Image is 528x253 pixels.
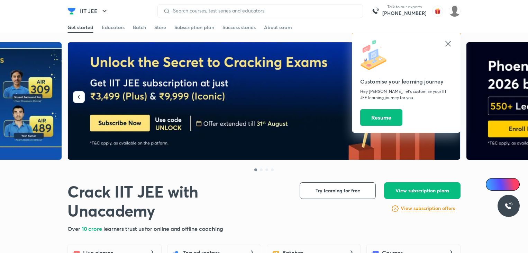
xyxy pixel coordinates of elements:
img: Company Logo [67,7,76,15]
a: Get started [67,22,93,33]
a: Educators [102,22,125,33]
a: About exam [264,22,292,33]
img: Icon [490,182,495,187]
div: Success stories [222,24,256,31]
span: View subscription plans [395,187,449,194]
img: avatar [432,6,443,17]
a: Batch [133,22,146,33]
a: View subscription offers [401,204,455,213]
p: Hey [PERSON_NAME], let’s customise your IIT JEE learning journey for you [360,88,452,101]
a: Success stories [222,22,256,33]
a: Subscription plan [174,22,214,33]
button: Try learning for free [300,182,376,199]
img: ttu [504,202,513,210]
h5: Customise your learning journey [360,77,452,86]
button: View subscription plans [384,182,461,199]
div: Batch [133,24,146,31]
h6: View subscription offers [401,205,455,212]
span: learners trust us for online and offline coaching [103,225,223,232]
span: Over [67,225,82,232]
a: Ai Doubts [486,178,520,191]
button: IIT JEE [76,4,113,18]
p: Talk to our experts [382,4,427,10]
button: Resume [360,109,402,126]
div: Subscription plan [174,24,214,31]
img: shilakha [449,5,461,17]
img: call-us [368,4,382,18]
div: Educators [102,24,125,31]
span: 10 crore [82,225,103,232]
a: [PHONE_NUMBER] [382,10,427,17]
div: Store [154,24,166,31]
div: Get started [67,24,93,31]
h1: Crack IIT JEE with Unacademy [67,182,289,220]
span: Try learning for free [316,187,360,194]
img: icon [360,40,391,71]
span: Ai Doubts [497,182,516,187]
input: Search courses, test series and educators [170,8,357,14]
a: Store [154,22,166,33]
div: About exam [264,24,292,31]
